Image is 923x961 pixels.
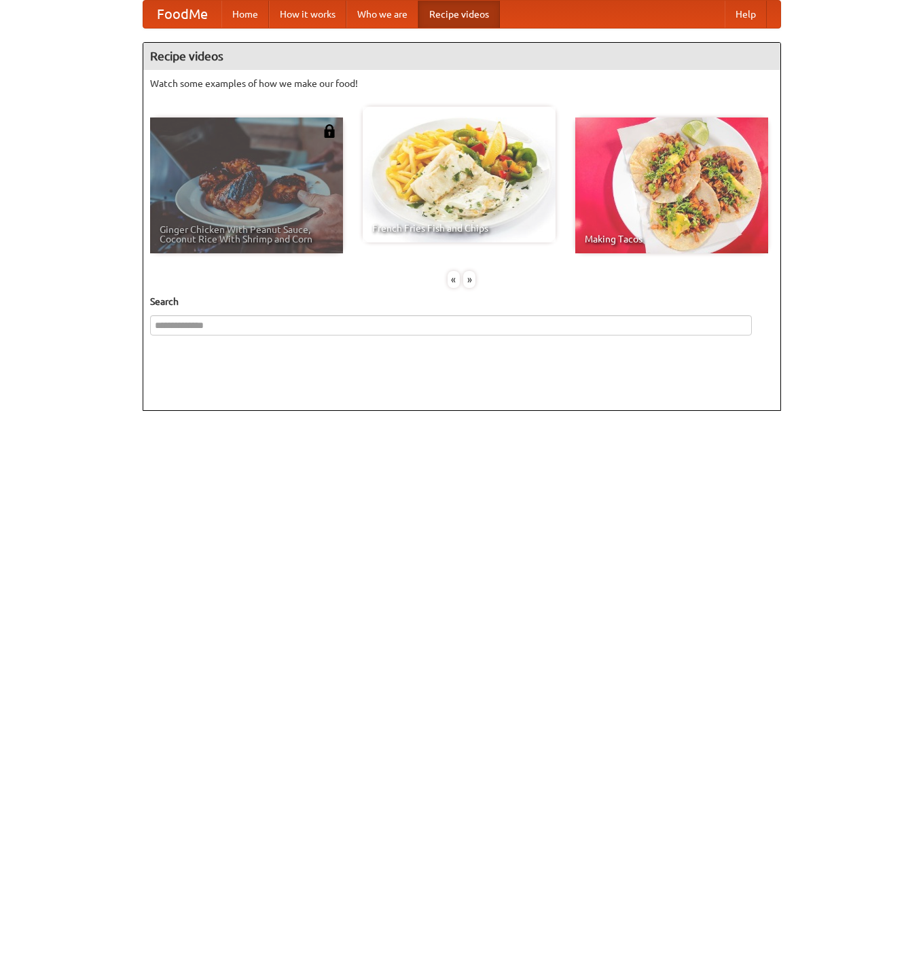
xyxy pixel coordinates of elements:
[150,77,774,90] p: Watch some examples of how we make our food!
[323,124,336,138] img: 483408.png
[221,1,269,28] a: Home
[363,107,556,242] a: French Fries Fish and Chips
[585,234,759,244] span: Making Tacos
[372,223,546,233] span: French Fries Fish and Chips
[575,117,768,253] a: Making Tacos
[418,1,500,28] a: Recipe videos
[725,1,767,28] a: Help
[346,1,418,28] a: Who we are
[448,271,460,288] div: «
[143,1,221,28] a: FoodMe
[143,43,780,70] h4: Recipe videos
[150,295,774,308] h5: Search
[269,1,346,28] a: How it works
[463,271,475,288] div: »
